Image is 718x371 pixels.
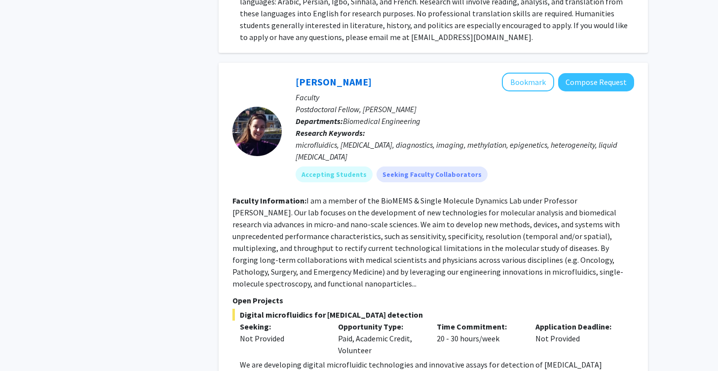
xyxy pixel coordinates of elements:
[296,166,373,182] mat-chip: Accepting Students
[232,196,623,289] fg-read-more: I am a member of the BioMEMS & Single Molecule Dynamics Lab under Professor [PERSON_NAME]. Our la...
[343,116,420,126] span: Biomedical Engineering
[429,321,528,356] div: 20 - 30 hours/week
[528,321,627,356] div: Not Provided
[7,327,42,364] iframe: Chat
[296,103,634,115] p: Postdoctoral Fellow, [PERSON_NAME]
[240,332,324,344] div: Not Provided
[338,321,422,332] p: Opportunity Type:
[558,73,634,91] button: Compose Request to Chrissy O'Keefe
[232,196,306,206] b: Faculty Information:
[535,321,619,332] p: Application Deadline:
[296,76,372,88] a: [PERSON_NAME]
[437,321,521,332] p: Time Commitment:
[377,166,488,182] mat-chip: Seeking Faculty Collaborators
[296,139,634,163] div: microfluidics, [MEDICAL_DATA], diagnostics, imaging, methylation, epigenetics, heterogeneity, liq...
[296,116,343,126] b: Departments:
[232,294,634,306] p: Open Projects
[296,91,634,103] p: Faculty
[296,128,365,138] b: Research Keywords:
[232,309,634,321] span: Digital microfluidics for [MEDICAL_DATA] detection
[502,73,554,91] button: Add Chrissy O'Keefe to Bookmarks
[240,321,324,332] p: Seeking:
[331,321,429,356] div: Paid, Academic Credit, Volunteer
